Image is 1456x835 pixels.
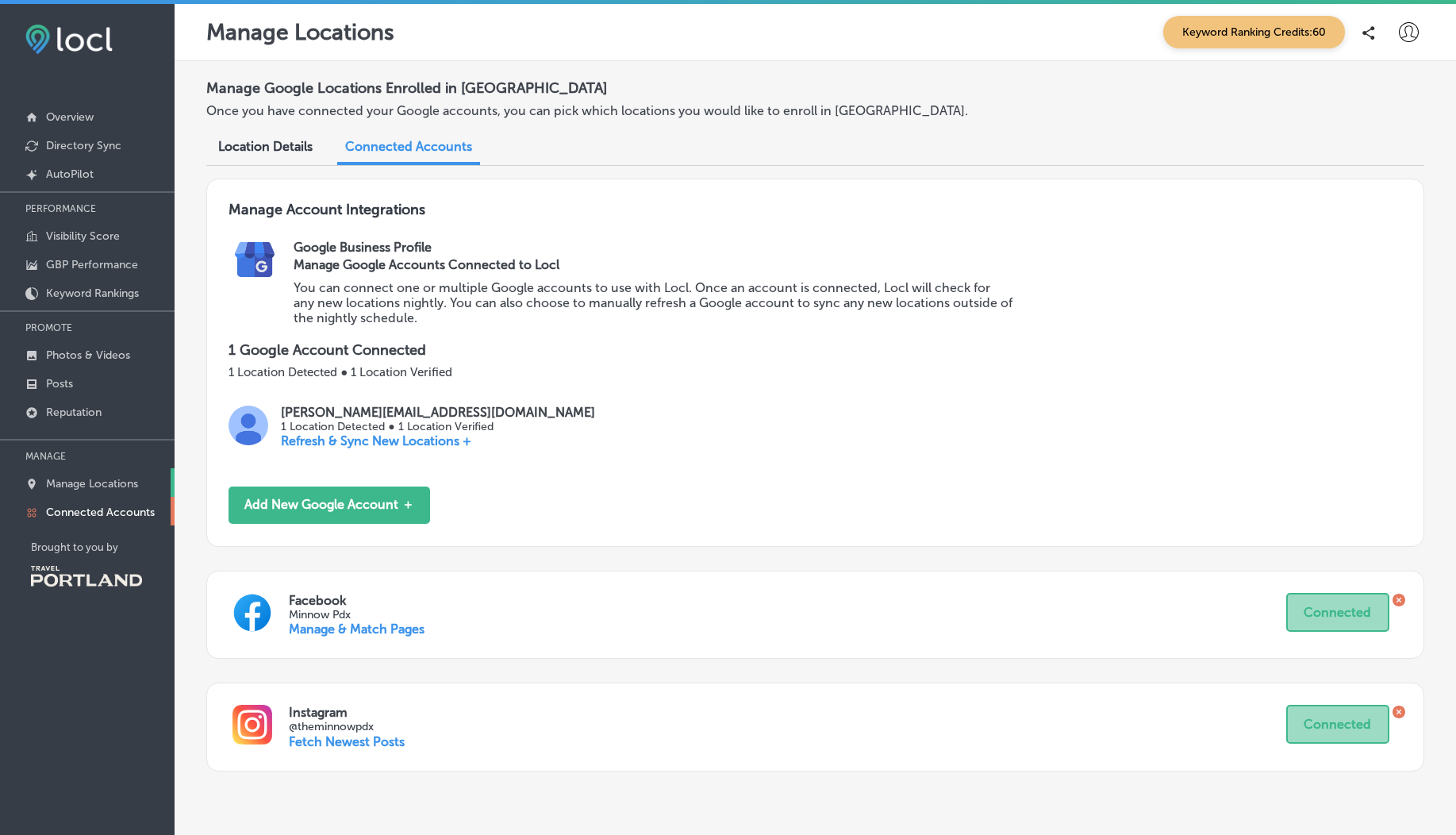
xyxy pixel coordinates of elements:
[31,566,142,587] img: Travel Portland
[229,365,1402,379] p: 1 Location Detected ● 1 Location Verified
[46,477,138,491] p: Manage Locations
[345,139,472,154] span: Connected Accounts
[46,167,94,181] p: AutoPilot
[46,258,138,271] p: GBP Performance
[46,139,121,152] p: Directory Sync
[46,348,130,362] p: Photos & Videos
[294,280,1014,325] p: You can connect one or multiple Google accounts to use with Locl. Once an account is connected, L...
[289,621,425,637] a: Manage & Match Pages
[281,420,595,433] p: 1 Location Detected ● 1 Location Verified
[218,139,313,154] span: Location Details
[229,487,430,524] button: Add New Google Account ＋
[281,405,595,420] p: [PERSON_NAME][EMAIL_ADDRESS][DOMAIN_NAME]
[206,103,998,118] p: Once you have connected your Google accounts, you can pick which locations you would like to enro...
[294,240,1402,255] h2: Google Business Profile
[206,73,1424,103] h2: Manage Google Locations Enrolled in [GEOGRAPHIC_DATA]
[1286,593,1389,632] button: Connected
[289,593,1286,608] p: Facebook
[289,705,1286,720] p: Instagram
[229,341,1402,359] p: 1 Google Account Connected
[46,506,155,519] p: Connected Accounts
[46,406,102,419] p: Reputation
[281,433,595,448] p: Refresh & Sync New Locations +
[25,25,113,54] img: fda3e92497d09a02dc62c9cd864e3231.png
[1286,705,1389,744] button: Connected
[206,19,394,45] p: Manage Locations
[31,541,175,553] p: Brought to you by
[46,287,139,300] p: Keyword Rankings
[46,377,73,391] p: Posts
[1163,16,1345,48] span: Keyword Ranking Credits: 60
[289,608,1286,621] p: Minnow Pdx
[289,734,405,749] p: Fetch Newest Posts
[229,201,1402,240] h3: Manage Account Integrations
[294,257,1014,272] h3: Manage Google Accounts Connected to Locl
[46,229,120,243] p: Visibility Score
[289,720,1286,733] p: @theminnowpdx
[46,110,94,124] p: Overview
